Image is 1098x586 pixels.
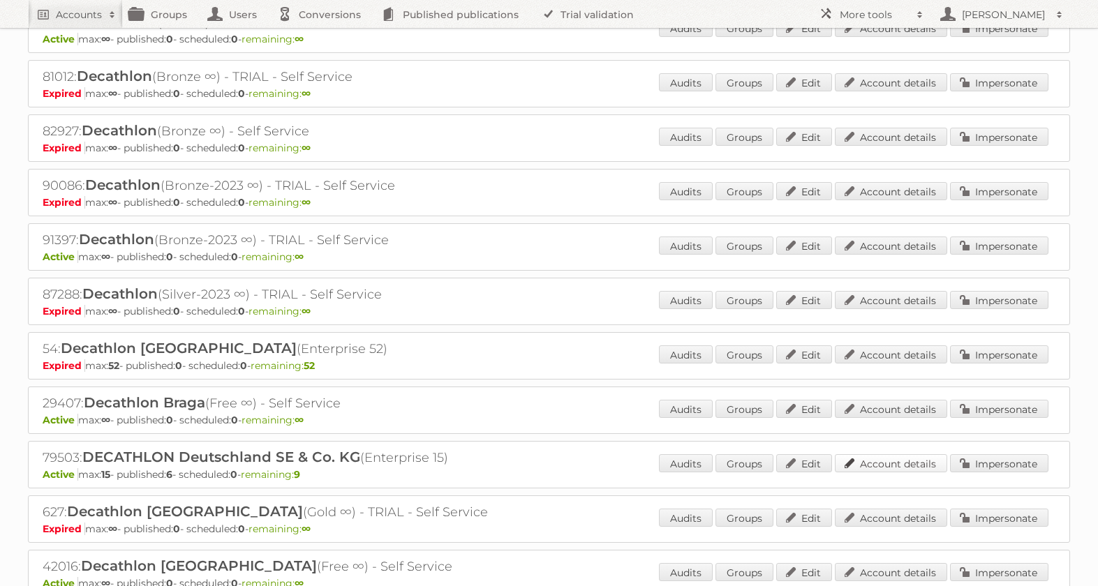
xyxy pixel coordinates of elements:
[166,33,173,45] strong: 0
[101,468,110,481] strong: 15
[43,523,1055,535] p: max: - published: - scheduled: -
[166,250,173,263] strong: 0
[835,236,947,255] a: Account details
[82,122,157,139] span: Decathlon
[835,563,947,581] a: Account details
[295,250,304,263] strong: ∞
[715,182,773,200] a: Groups
[659,182,713,200] a: Audits
[242,250,304,263] span: remaining:
[776,345,832,363] a: Edit
[659,563,713,581] a: Audits
[659,19,713,37] a: Audits
[43,468,1055,481] p: max: - published: - scheduled: -
[776,182,832,200] a: Edit
[950,182,1048,200] a: Impersonate
[108,523,117,535] strong: ∞
[248,87,311,100] span: remaining:
[241,468,300,481] span: remaining:
[231,33,238,45] strong: 0
[43,305,85,317] span: Expired
[776,236,832,255] a: Edit
[659,128,713,146] a: Audits
[166,414,173,426] strong: 0
[173,87,180,100] strong: 0
[302,196,311,209] strong: ∞
[108,196,117,209] strong: ∞
[101,414,110,426] strong: ∞
[835,182,947,200] a: Account details
[108,359,119,372] strong: 52
[238,305,245,317] strong: 0
[659,73,713,91] a: Audits
[43,449,531,467] h2: 79503: (Enterprise 15)
[43,142,85,154] span: Expired
[776,563,832,581] a: Edit
[43,414,1055,426] p: max: - published: - scheduled: -
[238,87,245,100] strong: 0
[77,68,152,84] span: Decathlon
[231,414,238,426] strong: 0
[231,250,238,263] strong: 0
[715,19,773,37] a: Groups
[43,122,531,140] h2: 82927: (Bronze ∞) - Self Service
[173,305,180,317] strong: 0
[43,359,1055,372] p: max: - published: - scheduled: -
[302,142,311,154] strong: ∞
[950,454,1048,472] a: Impersonate
[659,454,713,472] a: Audits
[950,291,1048,309] a: Impersonate
[950,563,1048,581] a: Impersonate
[43,414,78,426] span: Active
[43,305,1055,317] p: max: - published: - scheduled: -
[238,523,245,535] strong: 0
[715,345,773,363] a: Groups
[173,196,180,209] strong: 0
[950,509,1048,527] a: Impersonate
[302,305,311,317] strong: ∞
[835,509,947,527] a: Account details
[295,33,304,45] strong: ∞
[835,400,947,418] a: Account details
[43,33,1055,45] p: max: - published: - scheduled: -
[776,73,832,91] a: Edit
[248,196,311,209] span: remaining:
[108,142,117,154] strong: ∞
[950,236,1048,255] a: Impersonate
[84,394,205,411] span: Decathlon Braga
[43,394,531,412] h2: 29407: (Free ∞) - Self Service
[835,345,947,363] a: Account details
[43,176,531,195] h2: 90086: (Bronze-2023 ∞) - TRIAL - Self Service
[43,557,531,576] h2: 42016: (Free ∞) - Self Service
[173,142,180,154] strong: 0
[715,563,773,581] a: Groups
[43,196,85,209] span: Expired
[43,142,1055,154] p: max: - published: - scheduled: -
[958,8,1049,22] h2: [PERSON_NAME]
[776,19,832,37] a: Edit
[82,449,360,465] span: DECATHLON Deutschland SE & Co. KG
[302,87,311,100] strong: ∞
[835,19,947,37] a: Account details
[108,305,117,317] strong: ∞
[835,454,947,472] a: Account details
[776,454,832,472] a: Edit
[304,359,315,372] strong: 52
[242,414,304,426] span: remaining:
[238,196,245,209] strong: 0
[835,128,947,146] a: Account details
[776,291,832,309] a: Edit
[43,523,85,535] span: Expired
[43,340,531,358] h2: 54: (Enterprise 52)
[302,523,311,535] strong: ∞
[715,509,773,527] a: Groups
[659,291,713,309] a: Audits
[715,128,773,146] a: Groups
[294,468,300,481] strong: 9
[950,128,1048,146] a: Impersonate
[43,468,78,481] span: Active
[43,87,1055,100] p: max: - published: - scheduled: -
[659,400,713,418] a: Audits
[166,468,172,481] strong: 6
[101,33,110,45] strong: ∞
